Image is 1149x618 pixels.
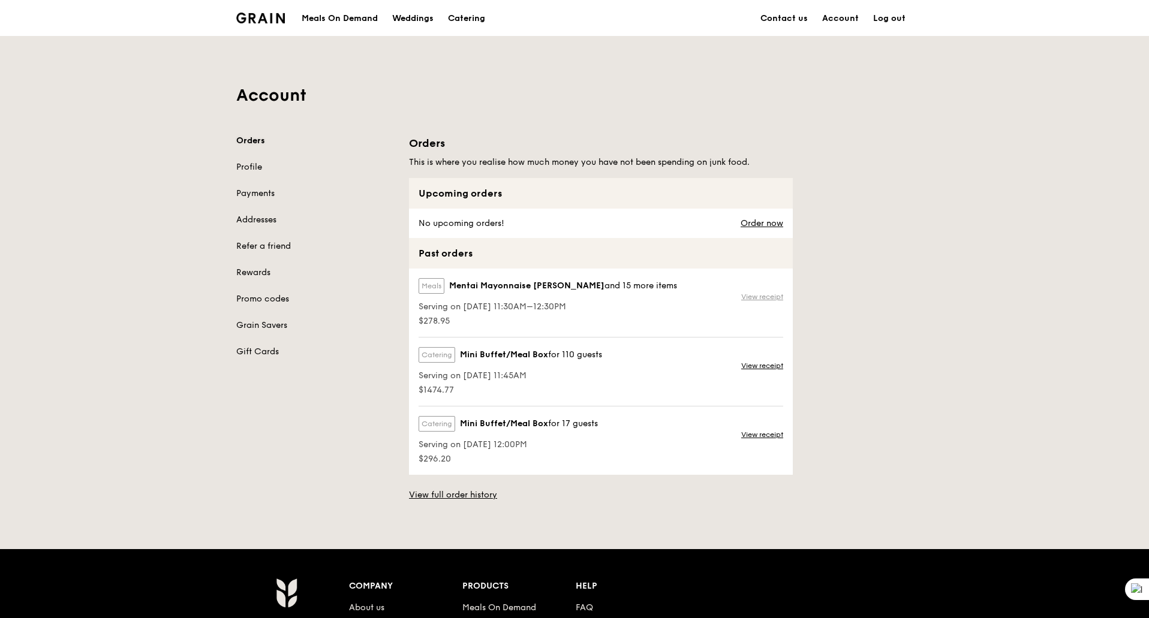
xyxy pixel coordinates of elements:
span: Serving on [DATE] 12:00PM [419,439,598,451]
a: Orders [236,135,395,147]
span: Serving on [DATE] 11:30AM–12:30PM [419,301,677,313]
a: View receipt [741,361,783,370]
label: Meals [419,278,444,294]
div: Past orders [409,238,793,269]
a: Log out [866,1,913,37]
a: View receipt [741,292,783,302]
a: Account [815,1,866,37]
a: Order now [741,219,783,228]
h1: Orders [409,135,793,152]
span: Serving on [DATE] 11:45AM [419,370,602,382]
a: View receipt [741,430,783,439]
div: No upcoming orders! [409,209,512,238]
a: Addresses [236,214,395,226]
h1: Account [236,85,913,106]
a: Payments [236,188,395,200]
div: Products [462,578,576,595]
a: Gift Cards [236,346,395,358]
a: FAQ [576,602,593,613]
a: Promo codes [236,293,395,305]
div: Company [349,578,462,595]
div: Upcoming orders [409,178,793,209]
span: and 15 more items [604,281,677,291]
img: Grain [276,578,297,608]
span: $1474.77 [419,384,602,396]
span: Mentai Mayonnaise [PERSON_NAME] [449,280,604,292]
a: Weddings [385,1,441,37]
a: Meals On Demand [462,602,536,613]
span: for 110 guests [548,349,602,360]
a: Refer a friend [236,240,395,252]
label: Catering [419,347,455,363]
a: View full order history [409,489,497,501]
span: Mini Buffet/Meal Box [460,349,548,361]
span: $296.20 [419,453,598,465]
a: Catering [441,1,492,37]
a: Rewards [236,267,395,279]
a: Grain Savers [236,319,395,331]
h5: This is where you realise how much money you have not been spending on junk food. [409,156,793,168]
img: Grain [236,13,285,23]
a: About us [349,602,384,613]
div: Weddings [392,1,434,37]
a: Profile [236,161,395,173]
a: Contact us [753,1,815,37]
div: Meals On Demand [302,1,378,37]
span: Mini Buffet/Meal Box [460,418,548,430]
div: Help [576,578,689,595]
span: $278.95 [419,315,677,327]
span: for 17 guests [548,418,598,429]
label: Catering [419,416,455,432]
div: Catering [448,1,485,37]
